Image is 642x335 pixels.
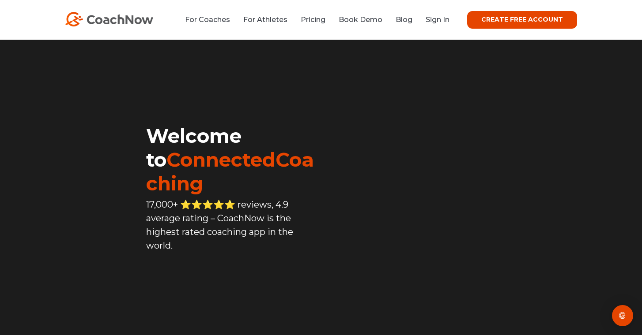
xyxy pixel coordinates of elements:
[65,12,153,26] img: CoachNow Logo
[467,11,577,29] a: CREATE FREE ACCOUNT
[185,15,230,24] a: For Coaches
[146,272,321,298] iframe: Embedded CTA
[301,15,325,24] a: Pricing
[243,15,287,24] a: For Athletes
[146,199,293,251] span: 17,000+ ⭐️⭐️⭐️⭐️⭐️ reviews, 4.9 average rating – CoachNow is the highest rated coaching app in th...
[612,305,633,326] div: Open Intercom Messenger
[146,148,314,195] span: ConnectedCoaching
[146,124,321,195] h1: Welcome to
[339,15,382,24] a: Book Demo
[396,15,412,24] a: Blog
[426,15,449,24] a: Sign In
